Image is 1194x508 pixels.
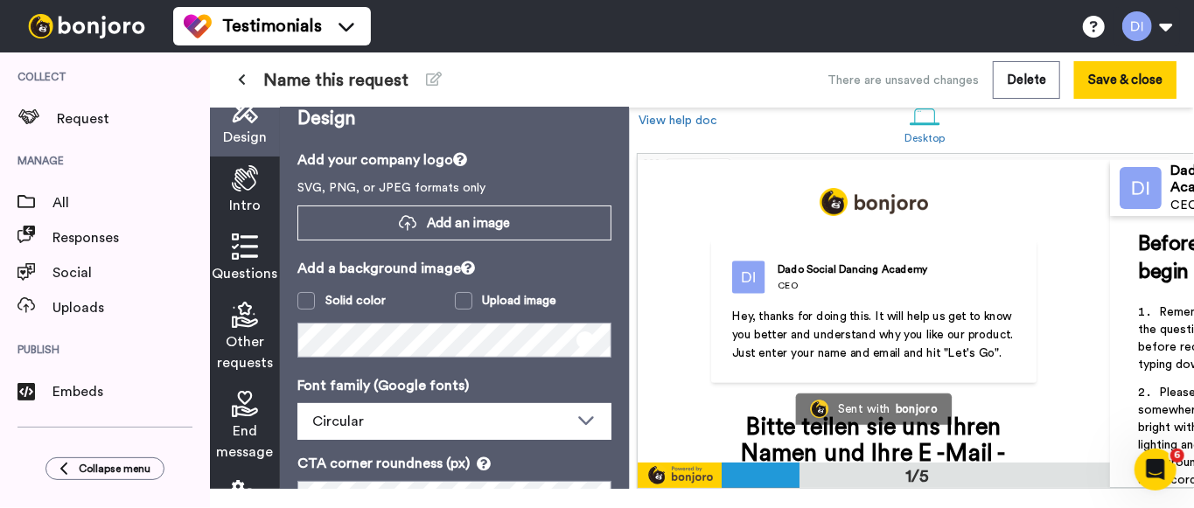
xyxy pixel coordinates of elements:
img: bj-logo-header-white.svg [21,14,152,38]
span: Embeds [52,381,210,402]
span: Name this request [263,68,408,93]
img: logo_full.png [820,188,928,216]
div: bonjoro [896,403,938,415]
p: Font family (Google fonts) [297,375,611,396]
span: Intro [229,195,261,216]
span: Other requests [217,331,273,373]
span: Questions [213,263,278,284]
div: Dado Social Dancing Academy [778,262,927,278]
p: Design [297,106,611,132]
div: 1/5 [876,464,960,489]
button: Collapse menu [45,457,164,480]
span: All [52,192,210,213]
button: Save & close [1074,61,1177,99]
span: Responses [52,227,210,248]
div: There are unsaved changes [827,72,979,89]
iframe: Intercom live chat [1135,449,1177,491]
span: Testimonials [222,14,322,38]
span: Circular [312,414,364,428]
img: CEO [732,261,765,294]
img: tm-color.svg [184,12,212,40]
p: SVG, PNG, or JPEG formats only [297,179,611,197]
div: Solid color [325,292,386,310]
span: 6 [1170,449,1184,463]
span: End message [217,421,274,463]
span: Request [57,108,210,129]
div: Sent with [838,403,890,415]
button: Delete [993,61,1060,99]
img: Profile Image [1120,167,1162,209]
span: Design [223,127,267,148]
img: powered-by-bj.svg [638,464,722,485]
p: Add your company logo [297,150,611,170]
img: Bonjoro Logo [810,400,828,418]
p: Add a background image [297,258,611,279]
div: Bitte teilen sie uns Ihren Namen und Ihre E -Mail -Adresse mit [730,414,1019,493]
span: Add an image [427,214,510,233]
div: Upload image [483,292,557,310]
button: Add an image [297,205,611,240]
p: CTA corner roundness (px) [297,453,611,474]
span: Collapse menu [79,462,150,476]
div: CEO [778,279,927,292]
span: Hey, thanks for doing this. It will help us get to know you better and understand why you like ou... [732,310,1017,358]
a: Desktop [896,93,954,153]
div: Desktop [904,132,946,144]
span: Social [52,262,210,283]
a: Bonjoro LogoSent withbonjoro [796,393,953,424]
a: View help doc [639,115,717,127]
span: Uploads [52,297,210,318]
